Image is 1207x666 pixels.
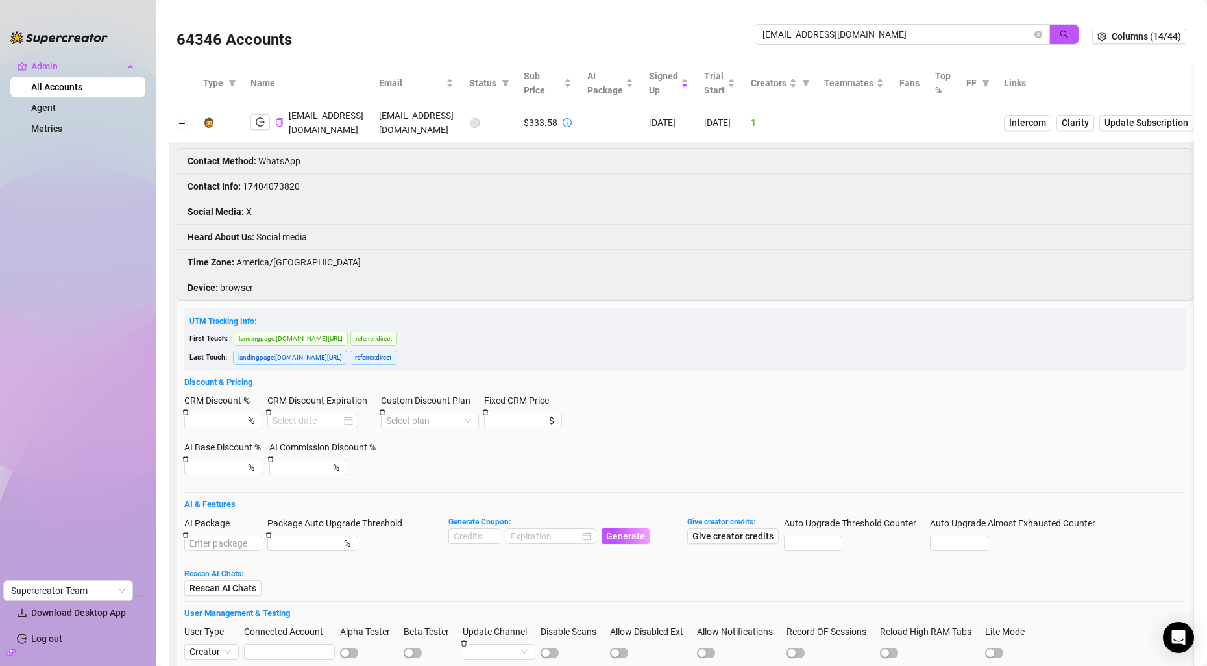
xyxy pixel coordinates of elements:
[541,624,605,639] label: Disable Scans
[17,61,27,71] span: crown
[244,644,335,660] input: Connected Account
[182,409,189,415] span: delete
[1062,116,1089,130] span: Clarity
[188,206,244,217] strong: Social Media :
[696,64,743,103] th: Trial Start
[340,624,398,639] label: Alpha Tester
[824,117,827,128] span: -
[784,516,925,530] label: Auto Upgrade Threshold Counter
[1104,117,1188,128] span: Update Subscription
[177,250,1193,275] li: America/[GEOGRAPHIC_DATA]
[404,648,422,658] button: Beta Tester
[273,413,341,428] input: CRM Discount Expiration
[184,376,1186,389] h5: Discount & Pricing
[1056,115,1094,130] a: Clarity
[274,460,330,475] input: AI Commission Discount %
[269,440,384,454] label: AI Commission Discount %
[188,282,218,293] strong: Device :
[1163,622,1194,653] div: Open Intercom Messenger
[11,581,125,600] span: Supercreator Team
[250,114,270,130] button: logout
[265,532,272,538] span: delete
[184,536,262,551] input: AI Package
[786,648,805,658] button: Record OF Sessions
[31,634,62,644] a: Log out
[697,648,715,658] button: Allow Notifications
[579,103,641,143] td: -
[541,648,559,658] button: Disable Scans
[704,69,725,97] span: Trial Start
[1004,115,1051,130] a: Intercom
[484,393,557,408] label: Fixed CRM Price
[892,103,927,143] td: -
[449,529,500,543] input: Credits
[184,580,262,596] button: Rescan AI Chats
[1034,31,1042,38] button: close-circle
[1092,29,1186,44] button: Columns (14/44)
[696,103,743,143] td: [DATE]
[31,82,82,92] a: All Accounts
[182,456,189,462] span: delete
[203,116,214,130] div: 🧔
[184,569,243,578] strong: Rescan AI Chats:
[816,64,892,103] th: Teammates
[641,64,696,103] th: Signed Up
[189,334,228,343] span: First Touch:
[1060,30,1069,39] span: search
[579,64,641,103] th: AI Package
[743,64,816,103] th: Creators
[692,531,774,541] span: Give creator credits
[379,76,443,90] span: Email
[31,123,62,134] a: Metrics
[267,516,411,530] label: Package Auto Upgrade Threshold
[188,232,254,242] strong: Heard About Us :
[189,645,234,659] span: Creator
[177,149,1193,174] li: WhatsApp
[979,73,992,93] span: filter
[502,79,509,87] span: filter
[340,648,358,658] button: Alpha Tester
[610,624,692,639] label: Allow Disabled Ext
[203,76,223,90] span: Type
[17,608,27,618] span: download
[880,648,898,658] button: Reload High RAM Tabs
[563,118,572,127] span: info-circle
[371,64,461,103] th: Email
[184,607,1186,620] h5: User Management & Testing
[267,456,274,462] span: delete
[892,64,927,103] th: Fans
[184,440,269,454] label: AI Base Discount %
[228,79,236,87] span: filter
[1097,32,1106,41] span: setting
[226,73,239,93] span: filter
[799,73,812,93] span: filter
[184,498,1186,511] h5: AI & Features
[982,79,990,87] span: filter
[524,69,561,97] span: Sub Price
[188,156,256,166] strong: Contact Method :
[177,275,1193,300] li: browser
[188,181,241,191] strong: Contact Info :
[177,225,1193,250] li: Social media
[461,640,467,647] span: delete
[177,174,1193,199] li: 17404073820
[244,624,332,639] label: Connected Account
[10,31,108,44] img: logo-BBDzfeDw.svg
[751,76,786,90] span: Creators
[985,624,1033,639] label: Lite Mode
[177,118,188,129] button: Collapse row
[524,116,557,130] div: $333.58
[516,64,579,103] th: Sub Price
[641,103,696,143] td: [DATE]
[233,351,347,365] span: landingpage : [DOMAIN_NAME][URL]
[350,351,396,365] span: referrer : direct
[482,409,489,415] span: delete
[880,624,980,639] label: Reload High RAM Tabs
[31,56,123,77] span: Admin
[177,30,292,51] h3: 64346 Accounts
[184,393,258,408] label: CRM Discount %
[927,64,958,103] th: Top %
[927,103,958,143] td: -
[189,317,256,326] span: UTM Tracking Info:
